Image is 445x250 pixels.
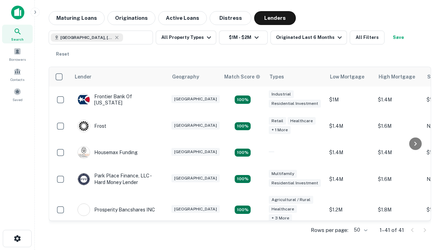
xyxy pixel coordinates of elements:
[374,166,423,192] td: $1.6M
[78,94,90,106] img: picture
[269,214,292,222] div: + 3 more
[387,31,410,44] button: Save your search to get updates of matches that match your search criteria.
[269,90,294,98] div: Industrial
[311,226,348,234] p: Rows per page:
[326,166,374,192] td: $1.4M
[224,73,260,81] div: Capitalize uses an advanced AI algorithm to match your search with the best lender. The match sco...
[210,11,251,25] button: Distress
[351,225,369,235] div: 50
[288,117,316,125] div: Healthcare
[78,203,155,216] div: Prosperity Bancshares INC
[350,31,385,44] button: All Filters
[254,11,296,25] button: Lenders
[11,6,24,19] img: capitalize-icon.png
[60,34,113,41] span: [GEOGRAPHIC_DATA], [GEOGRAPHIC_DATA], [GEOGRAPHIC_DATA]
[78,120,106,132] div: Frost
[78,146,138,159] div: Housemax Funding
[219,31,268,44] button: $1M - $2M
[2,85,33,104] a: Saved
[78,173,90,185] img: picture
[235,95,251,104] div: Matching Properties: 4, hasApolloMatch: undefined
[78,93,161,106] div: Frontier Bank Of [US_STATE]
[10,77,24,82] span: Contacts
[374,86,423,113] td: $1.4M
[75,73,91,81] div: Lender
[171,205,220,213] div: [GEOGRAPHIC_DATA]
[78,173,161,185] div: Park Place Finance, LLC - Hard Money Lender
[168,67,220,86] th: Geography
[276,33,344,42] div: Originated Last 6 Months
[220,67,265,86] th: Capitalize uses an advanced AI algorithm to match your search with the best lender. The match sco...
[374,192,423,227] td: $1.8M
[326,67,374,86] th: Low Mortgage
[2,45,33,64] a: Borrowers
[224,73,259,81] h6: Match Score
[13,97,23,102] span: Saved
[374,113,423,139] td: $1.6M
[78,147,90,158] img: picture
[269,73,284,81] div: Types
[326,86,374,113] td: $1M
[51,47,74,61] button: Reset
[49,11,105,25] button: Maturing Loans
[71,67,168,86] th: Lender
[410,172,445,206] iframe: Chat Widget
[269,170,297,178] div: Multifamily
[171,122,220,130] div: [GEOGRAPHIC_DATA]
[235,122,251,131] div: Matching Properties: 4, hasApolloMatch: undefined
[269,179,321,187] div: Residential Investment
[156,31,216,44] button: All Property Types
[374,139,423,166] td: $1.4M
[330,73,364,81] div: Low Mortgage
[78,120,90,132] img: picture
[265,67,326,86] th: Types
[269,196,313,204] div: Agricultural / Rural
[2,65,33,84] a: Contacts
[379,73,415,81] div: High Mortgage
[269,126,291,134] div: + 1 more
[158,11,207,25] button: Active Loans
[2,25,33,43] a: Search
[171,95,220,103] div: [GEOGRAPHIC_DATA]
[235,175,251,183] div: Matching Properties: 4, hasApolloMatch: undefined
[326,113,374,139] td: $1.4M
[235,149,251,157] div: Matching Properties: 4, hasApolloMatch: undefined
[326,139,374,166] td: $1.4M
[11,36,24,42] span: Search
[172,73,199,81] div: Geography
[171,174,220,182] div: [GEOGRAPHIC_DATA]
[269,205,297,213] div: Healthcare
[235,206,251,214] div: Matching Properties: 7, hasApolloMatch: undefined
[269,100,321,108] div: Residential Investment
[9,57,26,62] span: Borrowers
[374,67,423,86] th: High Mortgage
[269,117,286,125] div: Retail
[171,148,220,156] div: [GEOGRAPHIC_DATA]
[380,226,404,234] p: 1–41 of 41
[270,31,347,44] button: Originated Last 6 Months
[326,192,374,227] td: $1.2M
[78,204,90,216] img: picture
[107,11,155,25] button: Originations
